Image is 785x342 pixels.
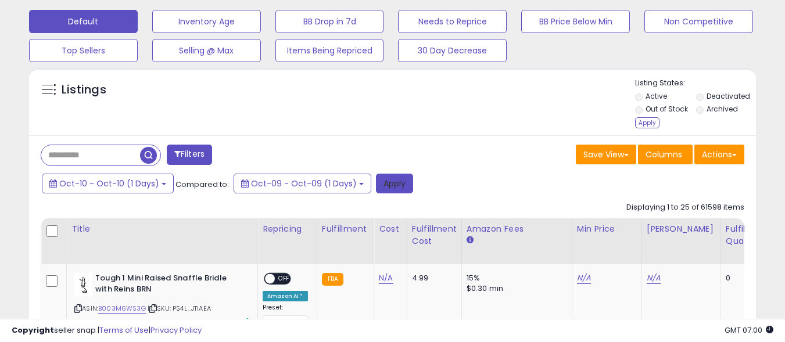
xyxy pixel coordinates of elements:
div: Fulfillment [322,223,369,235]
div: Fulfillable Quantity [726,223,766,247]
button: Inventory Age [152,10,261,33]
div: Apply [635,117,659,128]
div: 4.99 [412,273,453,283]
button: Non Competitive [644,10,753,33]
h5: Listings [62,82,106,98]
small: FBA [322,273,343,286]
span: Oct-10 - Oct-10 (1 Days) [59,178,159,189]
button: 30 Day Decrease [398,39,507,62]
button: Oct-10 - Oct-10 (1 Days) [42,174,174,193]
b: Tough 1 Mini Raised Snaffle Bridle with Reins BRN [95,273,236,297]
div: Displaying 1 to 25 of 61598 items [626,202,744,213]
div: Title [71,223,253,235]
div: 15% [467,273,563,283]
div: [PERSON_NAME] [647,223,716,235]
div: Repricing [263,223,312,235]
button: Oct-09 - Oct-09 (1 Days) [234,174,371,193]
div: Cost [379,223,402,235]
label: Out of Stock [646,104,688,114]
div: ASIN: [74,273,249,327]
div: 0 [726,273,762,283]
img: 311hT932xIL._SL40_.jpg [74,273,92,296]
a: Terms of Use [99,325,149,336]
label: Active [646,91,667,101]
button: Needs to Reprice [398,10,507,33]
a: N/A [379,272,393,284]
button: Apply [376,174,413,193]
button: BB Price Below Min [521,10,630,33]
a: B003M6WS3G [98,304,146,314]
strong: Copyright [12,325,54,336]
p: Listing States: [635,78,756,89]
a: Privacy Policy [150,325,202,336]
span: Columns [646,149,682,160]
span: Compared to: [175,179,229,190]
span: OFF [275,274,293,284]
button: BB Drop in 7d [275,10,384,33]
div: Fulfillment Cost [412,223,457,247]
button: Selling @ Max [152,39,261,62]
button: Actions [694,145,744,164]
span: 2025-10-11 07:00 GMT [725,325,773,336]
span: | SKU: PS4L_JTIAEA [148,304,211,313]
a: N/A [577,272,591,284]
div: seller snap | | [12,325,202,336]
label: Archived [707,104,738,114]
label: Deactivated [707,91,750,101]
a: N/A [647,272,661,284]
button: Save View [576,145,636,164]
button: Items Being Repriced [275,39,384,62]
button: Top Sellers [29,39,138,62]
div: Min Price [577,223,637,235]
div: Amazon AI * [263,291,308,301]
small: Amazon Fees. [467,235,474,246]
div: Preset: [263,304,308,330]
div: $0.30 min [467,283,563,294]
span: Oct-09 - Oct-09 (1 Days) [251,178,357,189]
div: Amazon Fees [467,223,567,235]
button: Default [29,10,138,33]
button: Filters [167,145,212,165]
button: Columns [638,145,693,164]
